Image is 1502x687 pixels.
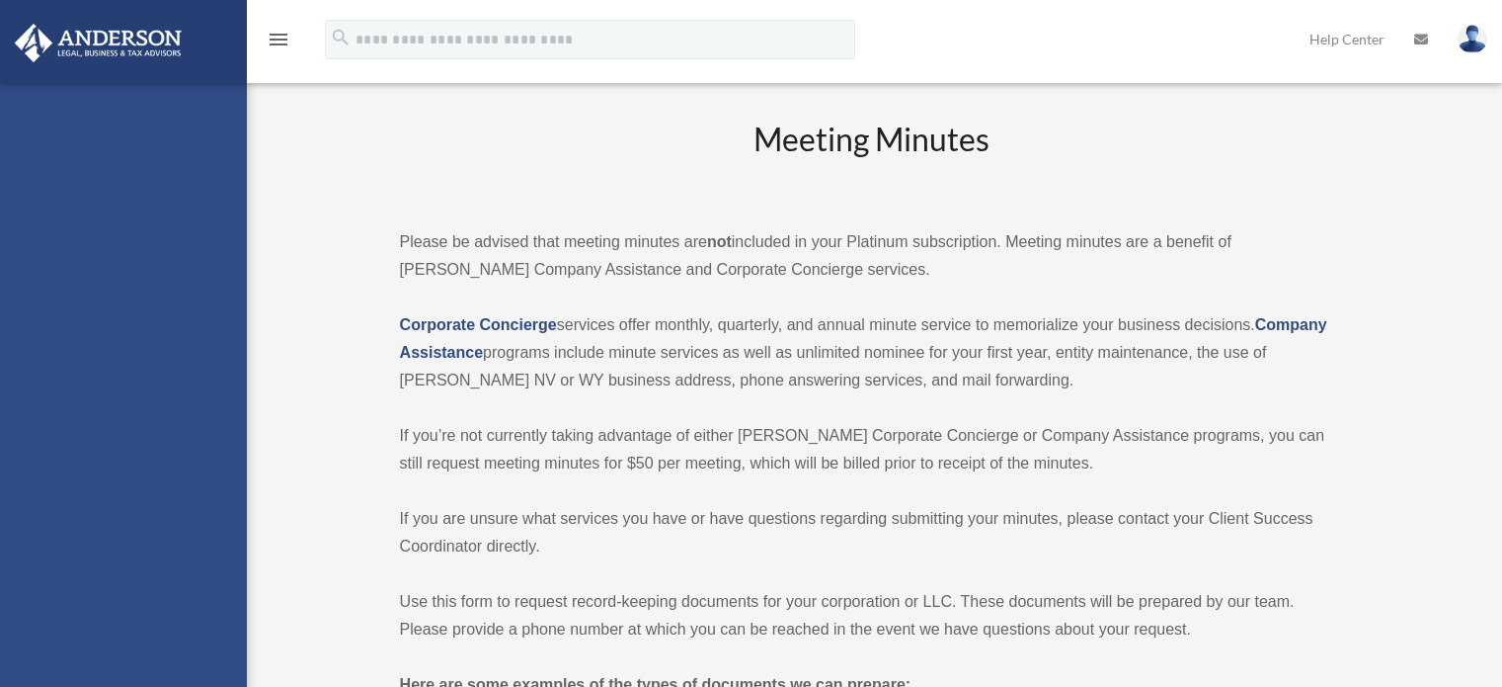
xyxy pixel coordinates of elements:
i: menu [267,28,290,51]
p: services offer monthly, quarterly, and annual minute service to memorialize your business decisio... [400,311,1345,394]
a: Company Assistance [400,316,1327,361]
p: If you’re not currently taking advantage of either [PERSON_NAME] Corporate Concierge or Company A... [400,422,1345,477]
i: search [330,27,352,48]
a: Corporate Concierge [400,316,557,333]
h2: Meeting Minutes [400,118,1345,200]
p: Please be advised that meeting minutes are included in your Platinum subscription. Meeting minute... [400,228,1345,284]
p: Use this form to request record-keeping documents for your corporation or LLC. These documents wi... [400,588,1345,644]
img: Anderson Advisors Platinum Portal [9,24,188,62]
strong: not [707,233,732,250]
img: User Pic [1458,25,1487,53]
p: If you are unsure what services you have or have questions regarding submitting your minutes, ple... [400,505,1345,560]
a: menu [267,35,290,51]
